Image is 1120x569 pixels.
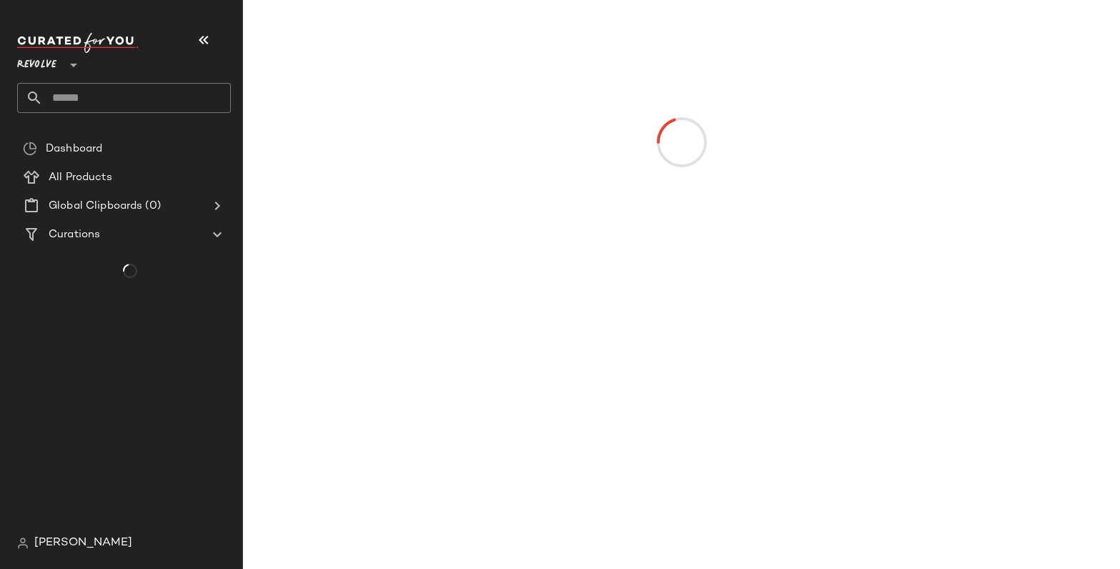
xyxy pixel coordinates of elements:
span: Global Clipboards [49,198,142,214]
img: cfy_white_logo.C9jOOHJF.svg [17,33,139,53]
span: [PERSON_NAME] [34,535,132,552]
span: Curations [49,227,100,243]
span: All Products [49,169,112,186]
span: Dashboard [46,141,102,157]
span: Revolve [17,49,56,74]
img: svg%3e [17,538,29,549]
img: svg%3e [23,142,37,156]
span: (0) [142,198,160,214]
